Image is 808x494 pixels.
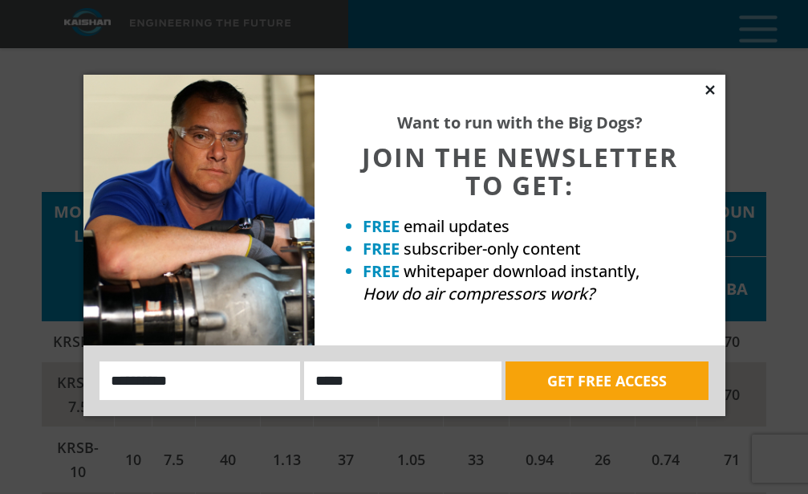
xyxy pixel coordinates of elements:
input: Email [304,361,501,400]
span: email updates [404,215,510,237]
span: subscriber-only content [404,238,581,259]
span: whitepaper download instantly, [404,260,639,282]
strong: FREE [363,238,400,259]
span: JOIN THE NEWSLETTER TO GET: [362,140,678,202]
input: Name: [99,361,301,400]
em: How do air compressors work? [363,283,595,304]
strong: FREE [363,215,400,237]
strong: Want to run with the Big Dogs? [397,112,643,133]
button: Close [703,83,717,97]
button: GET FREE ACCESS [506,361,709,400]
strong: FREE [363,260,400,282]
